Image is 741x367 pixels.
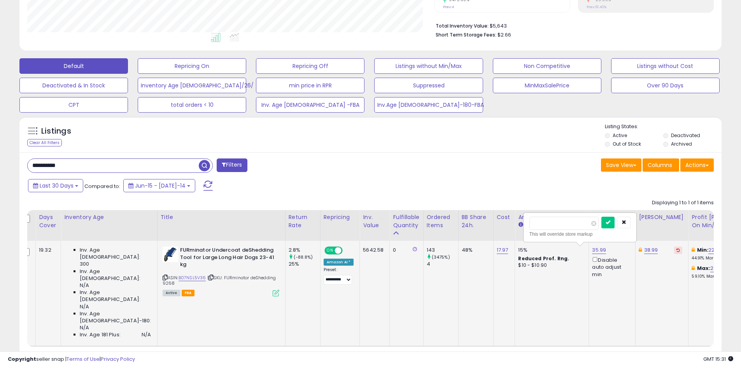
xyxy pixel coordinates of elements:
[498,31,511,38] span: $2.66
[427,261,458,268] div: 4
[518,247,583,254] div: 15%
[138,97,246,113] button: total orders < 10
[40,182,74,190] span: Last 30 Days
[605,123,722,130] p: Listing States:
[671,141,692,147] label: Archived
[256,78,364,93] button: min price in RPR
[8,356,135,363] div: seller snap | |
[19,58,128,74] button: Default
[643,158,679,172] button: Columns
[138,58,246,74] button: Repricing On
[518,221,523,228] small: Amazon Fees.
[19,78,128,93] button: Deactivated & In Stock
[289,213,317,230] div: Return Rate
[80,261,89,268] span: 300
[27,139,62,146] div: Clear All Filters
[80,310,151,324] span: Inv. Age [DEMOGRAPHIC_DATA]-180:
[680,158,714,172] button: Actions
[393,213,420,230] div: Fulfillable Quantity
[518,213,585,221] div: Amazon Fees
[518,255,569,262] b: Reduced Prof. Rng.
[180,247,275,270] b: FURminator Undercoat deShedding Tool for Large Long Hair Dogs 23-41 kg
[462,213,490,230] div: BB Share 24h.
[708,246,723,254] a: 22.42
[84,183,120,190] span: Compared to:
[163,247,178,262] img: 31njepVkF6L._SL40_.jpg
[427,213,455,230] div: Ordered Items
[671,132,700,139] label: Deactivated
[8,355,36,363] strong: Copyright
[182,290,195,296] span: FBA
[39,247,55,254] div: 19.32
[601,158,641,172] button: Save View
[493,78,601,93] button: MinMaxSalePrice
[697,246,709,254] b: Min:
[80,247,151,261] span: Inv. Age [DEMOGRAPHIC_DATA]:
[529,230,631,238] div: This will override store markup
[80,282,89,289] span: N/A
[393,247,417,254] div: 0
[341,247,354,254] span: OFF
[294,254,313,260] small: (-88.8%)
[41,126,71,137] h5: Listings
[67,355,100,363] a: Terms of Use
[436,31,496,38] b: Short Term Storage Fees:
[613,141,641,147] label: Out of Stock
[163,275,276,286] span: | SKU: FURminator deShedding 9268
[648,161,672,169] span: Columns
[497,213,512,221] div: Cost
[374,58,483,74] button: Listings without Min/Max
[80,289,151,303] span: Inv. Age [DEMOGRAPHIC_DATA]:
[652,199,714,207] div: Displaying 1 to 1 of 1 items
[611,78,720,93] button: Over 90 Days
[611,58,720,74] button: Listings without Cost
[80,268,151,282] span: Inv. Age [DEMOGRAPHIC_DATA]:
[432,254,450,260] small: (3475%)
[179,275,206,281] a: B07NSL5V36
[324,213,357,221] div: Repricing
[80,303,89,310] span: N/A
[135,182,186,190] span: Jun-15 - [DATE]-14
[592,256,629,278] div: Disable auto adjust min
[518,262,583,269] div: $10 - $10.90
[363,213,386,230] div: Inv. value
[374,97,483,113] button: Inv.Age [DEMOGRAPHIC_DATA]-180-FBA
[697,264,711,272] b: Max:
[374,78,483,93] button: Suppressed
[436,21,708,30] li: $5,643
[39,213,58,230] div: Days Cover
[163,247,279,296] div: ASIN:
[80,324,89,331] span: N/A
[703,355,733,363] span: 2025-08-15 15:31 GMT
[64,213,154,221] div: Inventory Age
[493,58,601,74] button: Non Competitive
[256,58,364,74] button: Repricing Off
[324,259,354,266] div: Amazon AI *
[142,331,151,338] span: N/A
[163,290,180,296] span: All listings currently available for purchase on Amazon
[427,247,458,254] div: 143
[289,261,320,268] div: 25%
[138,78,246,93] button: Inventory Age [DEMOGRAPHIC_DATA]/26/
[436,23,489,29] b: Total Inventory Value:
[28,179,83,192] button: Last 30 Days
[639,213,685,221] div: [PERSON_NAME]
[462,247,487,254] div: 48%
[80,331,121,338] span: Inv. Age 181 Plus:
[324,267,354,285] div: Preset:
[123,179,195,192] button: Jun-15 - [DATE]-14
[443,5,454,9] small: Prev: 4
[161,213,282,221] div: Title
[256,97,364,113] button: Inv. Age [DEMOGRAPHIC_DATA] -FBA
[710,264,724,272] a: 27.24
[613,132,627,139] label: Active
[592,246,606,254] a: 35.99
[363,247,384,254] div: 5642.58
[325,247,335,254] span: ON
[587,5,606,9] small: Prev: 61.40%
[289,247,320,254] div: 2.8%
[101,355,135,363] a: Privacy Policy
[19,97,128,113] button: CPT
[497,246,508,254] a: 17.97
[217,158,247,172] button: Filters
